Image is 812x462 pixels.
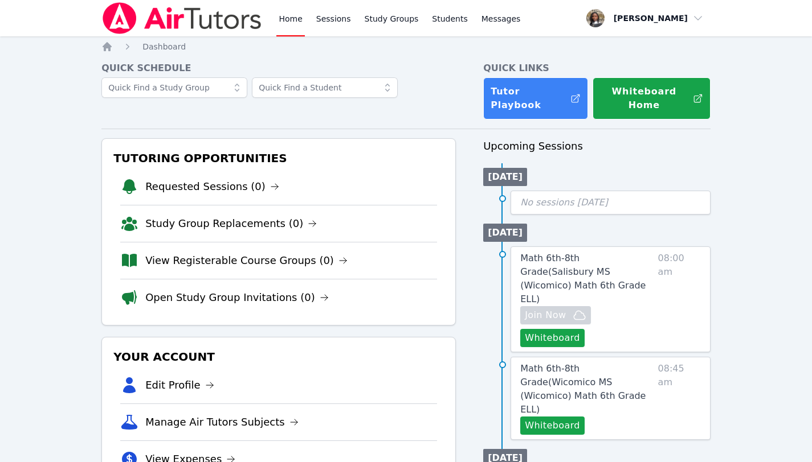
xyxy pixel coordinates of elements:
[252,77,398,98] input: Quick Find a Student
[520,329,585,347] button: Whiteboard
[101,2,263,34] img: Air Tutors
[101,41,711,52] nav: Breadcrumb
[520,362,653,416] a: Math 6th-8th Grade(Wicomico MS (Wicomico) Math 6th Grade ELL)
[483,224,527,242] li: [DATE]
[145,290,329,306] a: Open Study Group Invitations (0)
[111,346,446,367] h3: Your Account
[483,77,587,119] a: Tutor Playbook
[142,42,186,51] span: Dashboard
[525,308,566,322] span: Join Now
[145,414,299,430] a: Manage Air Tutors Subjects
[101,77,247,98] input: Quick Find a Study Group
[145,377,214,393] a: Edit Profile
[145,179,279,195] a: Requested Sessions (0)
[111,148,446,168] h3: Tutoring Opportunities
[658,362,701,435] span: 08:45 am
[483,168,527,186] li: [DATE]
[483,138,711,154] h3: Upcoming Sessions
[520,253,646,304] span: Math 6th-8th Grade ( Salisbury MS (Wicomico) Math 6th Grade ELL )
[145,253,348,269] a: View Registerable Course Groups (0)
[593,77,711,119] button: Whiteboard Home
[101,61,456,75] h4: Quick Schedule
[483,61,711,75] h4: Quick Links
[658,251,701,347] span: 08:00 am
[520,416,585,435] button: Whiteboard
[520,197,608,208] span: No sessions [DATE]
[520,306,591,324] button: Join Now
[520,251,653,306] a: Math 6th-8th Grade(Salisbury MS (Wicomico) Math 6th Grade ELL)
[142,41,186,52] a: Dashboard
[145,216,317,232] a: Study Group Replacements (0)
[482,13,521,24] span: Messages
[520,363,646,415] span: Math 6th-8th Grade ( Wicomico MS (Wicomico) Math 6th Grade ELL )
